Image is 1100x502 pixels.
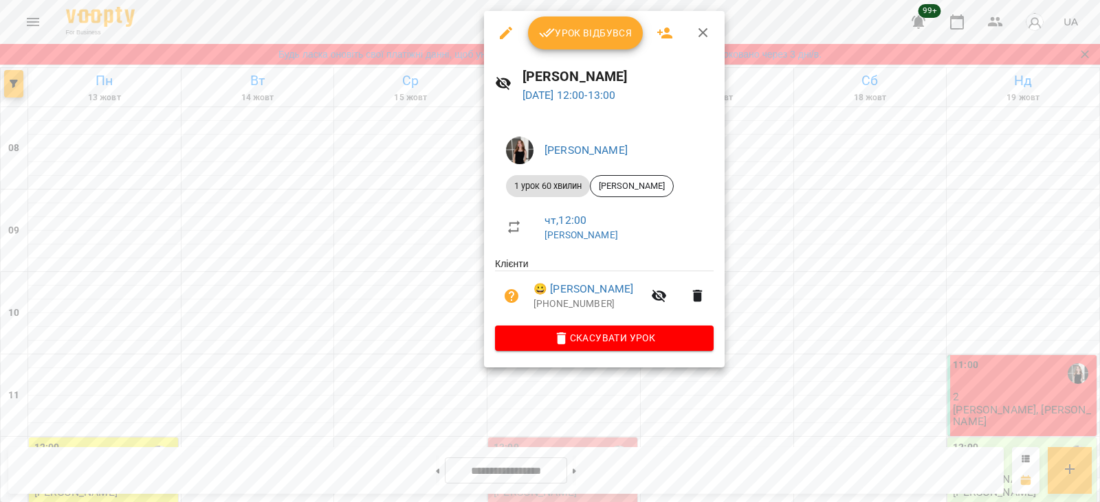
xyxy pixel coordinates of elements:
a: [DATE] 12:00-13:00 [522,89,616,102]
a: чт , 12:00 [544,214,586,227]
div: [PERSON_NAME] [590,175,674,197]
button: Візит ще не сплачено. Додати оплату? [495,279,528,312]
p: [PHONE_NUMBER] [533,297,643,311]
a: [PERSON_NAME] [544,144,628,157]
a: 😀 [PERSON_NAME] [533,281,633,297]
h6: [PERSON_NAME] [522,66,714,87]
span: Скасувати Урок [506,330,703,346]
span: [PERSON_NAME] [591,180,673,192]
button: Скасувати Урок [495,326,714,350]
a: [PERSON_NAME] [544,229,618,240]
img: 2226574d6f3b3b37780edff2dfc72f0c.jpeg [506,137,533,164]
span: Урок відбувся [539,25,632,41]
button: Урок відбувся [528,16,643,49]
span: 1 урок 60 хвилин [506,180,590,192]
ul: Клієнти [495,257,714,326]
